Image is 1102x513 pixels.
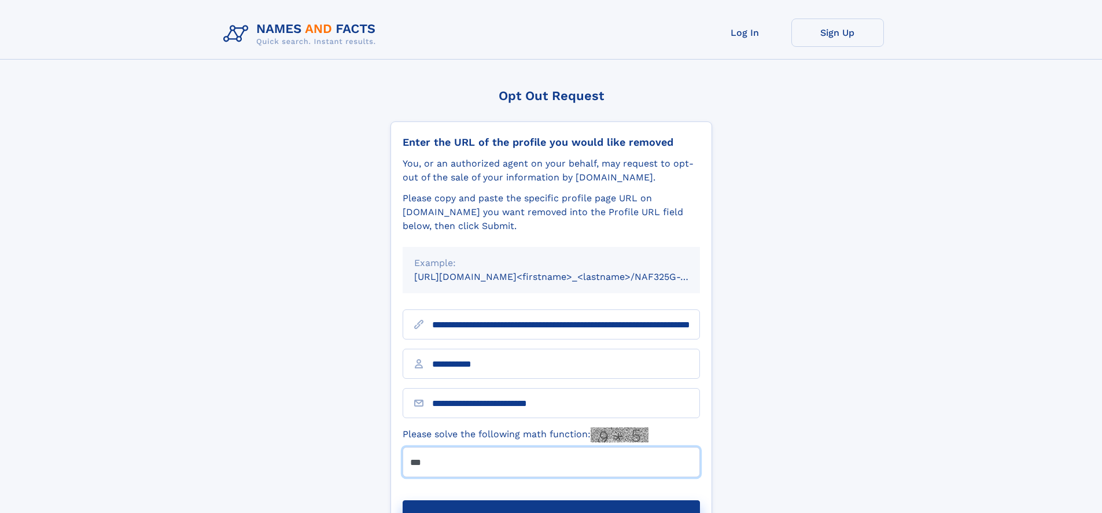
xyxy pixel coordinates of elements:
[414,271,722,282] small: [URL][DOMAIN_NAME]<firstname>_<lastname>/NAF325G-xxxxxxxx
[390,88,712,103] div: Opt Out Request
[403,157,700,184] div: You, or an authorized agent on your behalf, may request to opt-out of the sale of your informatio...
[403,136,700,149] div: Enter the URL of the profile you would like removed
[403,191,700,233] div: Please copy and paste the specific profile page URL on [DOMAIN_NAME] you want removed into the Pr...
[791,19,884,47] a: Sign Up
[219,19,385,50] img: Logo Names and Facts
[403,427,648,442] label: Please solve the following math function:
[414,256,688,270] div: Example:
[699,19,791,47] a: Log In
